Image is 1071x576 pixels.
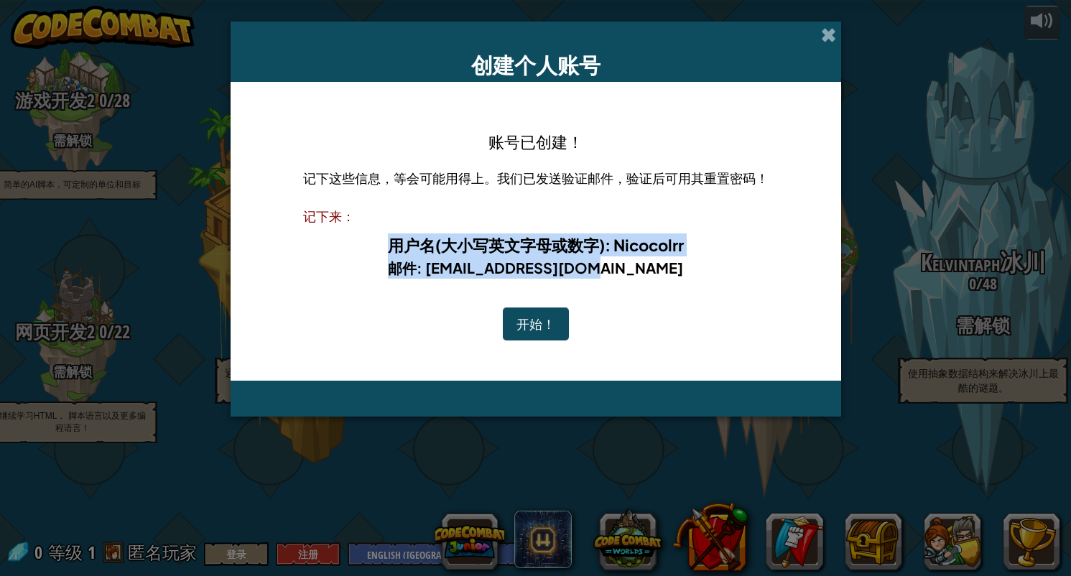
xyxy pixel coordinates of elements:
[303,205,769,226] div: 记下来：
[503,307,569,340] button: 开始！
[488,130,583,153] h4: 账号已创建！
[388,259,683,277] b: : [EMAIL_ADDRESS][DOMAIN_NAME]
[388,259,417,277] span: 邮件
[303,167,769,188] p: 记下这些信息，等会可能用得上。我们已发送验证邮件，验证后可用其重置密码！
[388,235,605,255] span: 用户名(大小写英文字母或数字)
[471,51,601,78] span: 创建个人账号
[388,235,684,255] b: : Nicocolrr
